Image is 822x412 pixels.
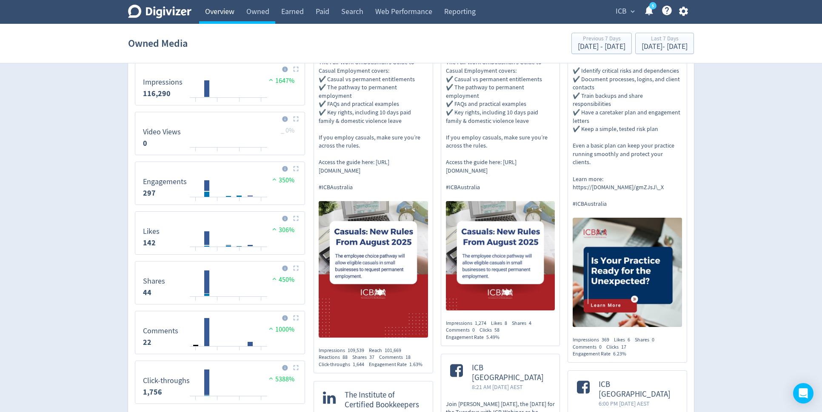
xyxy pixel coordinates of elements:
[319,361,369,368] div: Click-throughs
[212,200,223,206] text: 30/08
[191,399,201,405] text: 28/08
[480,327,504,334] div: Clicks
[143,77,183,87] dt: Impressions
[573,350,631,358] div: Engagement Rate
[472,327,475,333] span: 0
[446,327,480,334] div: Comments
[143,88,171,99] strong: 116,290
[267,77,294,85] span: 1647%
[345,390,424,410] span: The Institute of Certified Bookkeepers
[319,354,352,361] div: Reactions
[143,287,151,298] strong: 44
[293,166,299,171] img: Placeholder
[494,327,499,333] span: 58
[621,344,626,350] span: 17
[212,101,223,107] text: 30/08
[602,336,609,343] span: 369
[256,349,266,355] text: 03/09
[143,326,178,336] dt: Comments
[256,300,266,306] text: 03/09
[270,226,294,234] span: 306%
[571,33,632,54] button: Previous 7 Days[DATE] - [DATE]
[139,215,301,251] svg: Likes 142
[613,5,637,18] button: ICB
[191,349,201,355] text: 28/08
[234,300,245,306] text: 01/09
[139,116,301,151] svg: Video Views 0
[270,226,279,232] img: positive-performance.svg
[578,36,625,43] div: Previous 7 Days
[143,127,181,137] dt: Video Views
[642,43,688,51] div: [DATE] - [DATE]
[652,3,654,9] text: 5
[319,9,428,192] p: Casual employees have different entitlements to permanent staff, and from [DATE], the employee ch...
[573,9,682,208] p: ⚠️ Is Your Practice Ready for the Unexpected? Disruptions happen—cyber issues, illness, power out...
[409,361,422,368] span: 1.63%
[475,320,486,327] span: 1,274
[143,387,162,397] strong: 1,756
[139,165,301,201] svg: Engagements 297
[191,250,201,256] text: 28/08
[606,344,631,351] div: Clicks
[529,320,531,327] span: 4
[649,2,656,9] a: 5
[256,399,266,405] text: 03/09
[348,347,364,354] span: 109,539
[267,375,294,384] span: 5388%
[793,383,813,403] div: Open Intercom Messenger
[267,77,275,83] img: positive-performance.svg
[472,363,551,383] span: ICB [GEOGRAPHIC_DATA]
[212,349,223,355] text: 30/08
[256,200,266,206] text: 03/09
[385,347,401,354] span: 101,669
[139,265,301,301] svg: Shares 44
[319,347,369,354] div: Impressions
[256,250,266,256] text: 03/09
[191,200,201,206] text: 28/08
[573,218,682,327] img: https://media.cf.digivizer.com/images/linkedin-127897832-urn:li:share:7368055241184903168-4fd245a...
[293,66,299,72] img: Placeholder
[369,347,406,354] div: Reach
[293,365,299,370] img: Placeholder
[635,33,694,54] button: Last 7 Days[DATE]- [DATE]
[446,201,555,310] img: https://media.cf.digivizer.com/images/linkedin-127897832-urn:li:share:7367137194483843072-6f4ea05...
[143,276,165,286] dt: Shares
[281,126,294,135] span: _ 0%
[446,9,555,192] p: Casual employees have different entitlements to permanent staff, and from [DATE], the employee ch...
[212,399,223,405] text: 30/08
[573,336,614,344] div: Impressions
[342,354,348,361] span: 88
[234,101,245,107] text: 01/09
[139,315,301,350] svg: Comments 22
[270,276,294,284] span: 450%
[599,399,678,408] span: 6:00 PM [DATE] AEST
[616,5,627,18] span: ICB
[472,383,551,391] span: 8:21 AM [DATE] AEST
[352,354,379,361] div: Shares
[128,30,188,57] h1: Owned Media
[613,350,626,357] span: 6.23%
[379,354,415,361] div: Comments
[293,265,299,271] img: Placeholder
[369,354,374,361] span: 37
[599,344,602,350] span: 0
[143,376,190,386] dt: Click-throughs
[139,66,301,102] svg: Impressions 116,290
[234,151,245,156] text: 01/09
[652,336,654,343] span: 0
[234,349,245,355] text: 01/09
[191,300,201,306] text: 28/08
[599,380,678,399] span: ICB [GEOGRAPHIC_DATA]
[143,227,160,236] dt: Likes
[256,101,266,107] text: 03/09
[270,176,279,182] img: positive-performance.svg
[143,337,151,347] strong: 22
[267,375,275,381] img: positive-performance.svg
[293,315,299,321] img: Placeholder
[139,364,301,400] svg: Click-throughs 1,756
[369,361,427,368] div: Engagement Rate
[234,200,245,206] text: 01/09
[614,336,635,344] div: Likes
[642,36,688,43] div: Last 7 Days
[573,344,606,351] div: Comments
